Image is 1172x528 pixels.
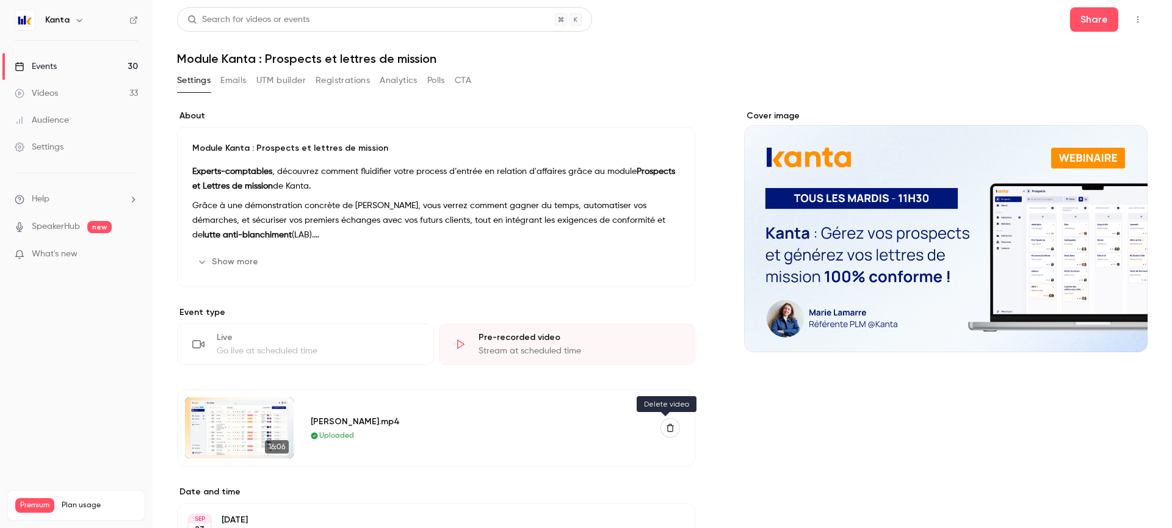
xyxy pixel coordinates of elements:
[380,71,418,90] button: Analytics
[192,164,680,193] p: , découvrez comment fluidifier votre process d’entrée en relation d'affaires grâce au module de K...
[479,345,681,357] div: Stream at scheduled time
[177,51,1148,66] h1: Module Kanta : Prospects et lettres de mission
[1070,7,1118,32] button: Share
[45,14,70,26] h6: Kanta
[15,193,138,206] li: help-dropdown-opener
[177,71,211,90] button: Settings
[220,71,246,90] button: Emails
[744,110,1148,352] section: Cover image
[316,71,370,90] button: Registrations
[187,13,309,26] div: Search for videos or events
[32,220,80,233] a: SpeakerHub
[744,110,1148,122] label: Cover image
[217,331,419,344] div: Live
[192,167,272,176] strong: Experts-comptables
[192,198,680,242] p: Grâce à une démonstration concrète de [PERSON_NAME], vous verrez comment gagner du temps, automat...
[203,231,292,239] strong: lutte anti-blanchiment
[15,498,54,513] span: Premium
[87,221,112,233] span: new
[455,71,471,90] button: CTA
[427,71,445,90] button: Polls
[177,486,695,498] label: Date and time
[192,142,680,154] p: Module Kanta : Prospects et lettres de mission
[32,193,49,206] span: Help
[192,252,266,272] button: Show more
[479,331,681,344] div: Pre-recorded video
[189,515,211,523] div: SEP
[15,10,35,30] img: Kanta
[265,440,289,454] span: 16:06
[217,345,419,357] div: Go live at scheduled time
[15,87,58,99] div: Videos
[15,141,63,153] div: Settings
[439,324,696,365] div: Pre-recorded videoStream at scheduled time
[177,324,434,365] div: LiveGo live at scheduled time
[123,249,138,260] iframe: Noticeable Trigger
[32,248,78,261] span: What's new
[319,430,354,441] span: Uploaded
[62,501,137,510] span: Plan usage
[311,415,646,428] div: [PERSON_NAME].mp4
[177,110,695,122] label: About
[256,71,306,90] button: UTM builder
[15,60,57,73] div: Events
[222,514,631,526] p: [DATE]
[177,306,695,319] p: Event type
[15,114,69,126] div: Audience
